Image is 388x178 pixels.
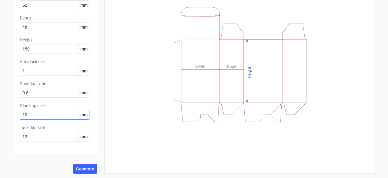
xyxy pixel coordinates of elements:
tspan: Height [247,67,252,78]
span: mm [79,1,89,10]
label: Depth [20,15,89,21]
tspan: Depth [227,64,237,69]
span: Generate [76,167,94,171]
span: mm [79,132,89,141]
label: Height [20,37,89,43]
span: mm [79,44,89,54]
label: Tuck flap size [20,124,89,131]
label: Auto lock size [20,59,89,65]
span: mm [79,66,89,75]
tspan: Width [195,64,205,69]
span: mm [79,23,89,32]
label: Dust flap ratio [20,81,89,87]
span: mm [79,88,89,97]
span: mm [79,110,89,119]
button: Generate [73,164,97,174]
label: Glue flap size [20,103,89,109]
